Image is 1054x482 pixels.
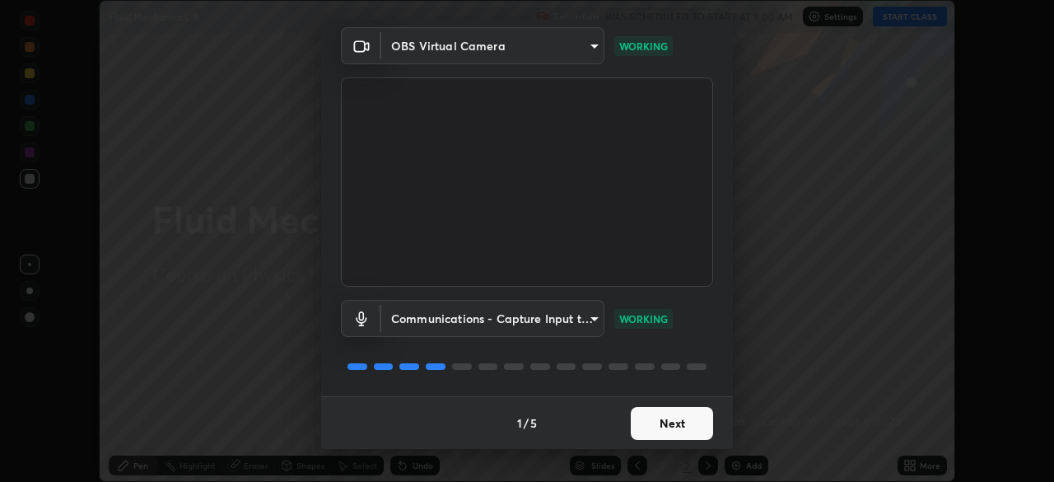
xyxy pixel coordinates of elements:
button: Next [631,407,713,440]
div: OBS Virtual Camera [381,300,604,337]
h4: 5 [530,414,537,432]
p: WORKING [619,39,668,54]
p: WORKING [619,311,668,326]
div: OBS Virtual Camera [381,27,604,64]
h4: / [524,414,529,432]
h4: 1 [517,414,522,432]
